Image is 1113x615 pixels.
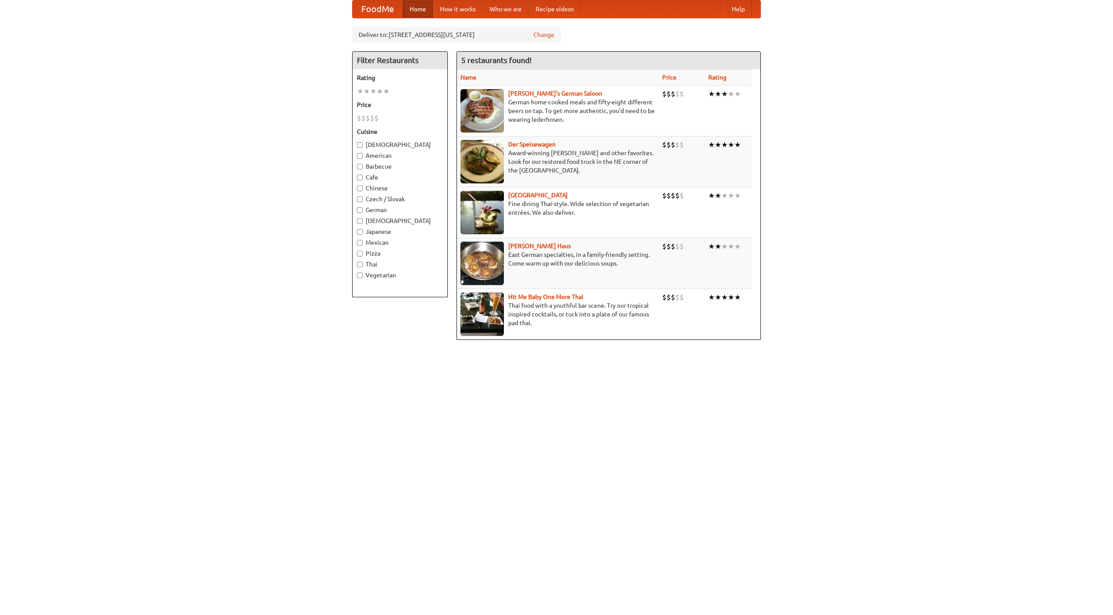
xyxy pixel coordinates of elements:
li: $ [662,191,666,200]
input: Japanese [357,229,363,235]
li: ★ [708,140,715,150]
li: ★ [728,293,734,302]
li: ★ [708,242,715,251]
img: satay.jpg [460,191,504,234]
li: $ [357,113,361,123]
a: [PERSON_NAME]'s German Saloon [508,90,602,97]
li: ★ [728,242,734,251]
label: German [357,206,443,214]
li: $ [680,293,684,302]
a: Price [662,74,676,81]
a: [PERSON_NAME] Haus [508,243,571,249]
li: ★ [721,191,728,200]
ng-pluralize: 5 restaurants found! [461,56,532,64]
li: ★ [370,86,377,96]
h4: Filter Restaurants [353,52,447,69]
li: $ [675,89,680,99]
li: $ [361,113,366,123]
li: ★ [377,86,383,96]
img: babythai.jpg [460,293,504,336]
b: Hit Me Baby One More Thai [508,293,583,300]
label: Pizza [357,249,443,258]
li: $ [671,140,675,150]
p: East German specialties, in a family-friendly setting. Come warm up with our delicious soups. [460,250,655,268]
li: ★ [721,89,728,99]
li: $ [662,293,666,302]
li: $ [680,242,684,251]
li: $ [666,89,671,99]
li: ★ [734,89,741,99]
a: FoodMe [353,0,403,18]
input: German [357,207,363,213]
p: German home-cooked meals and fifty-eight different beers on tap. To get more authentic, you'd nee... [460,98,655,124]
li: ★ [728,140,734,150]
a: Help [725,0,752,18]
li: $ [680,140,684,150]
li: ★ [715,89,721,99]
input: [DEMOGRAPHIC_DATA] [357,218,363,224]
li: ★ [734,242,741,251]
li: ★ [734,191,741,200]
label: [DEMOGRAPHIC_DATA] [357,140,443,149]
li: $ [675,191,680,200]
input: Vegetarian [357,273,363,278]
input: Cafe [357,175,363,180]
li: $ [671,293,675,302]
a: Der Speisewagen [508,141,556,148]
li: ★ [363,86,370,96]
li: ★ [728,89,734,99]
a: Change [533,30,554,39]
li: $ [666,140,671,150]
a: Rating [708,74,726,81]
label: Vegetarian [357,271,443,279]
input: Chinese [357,186,363,191]
li: ★ [715,140,721,150]
a: Recipe videos [529,0,581,18]
label: American [357,151,443,160]
img: kohlhaus.jpg [460,242,504,285]
input: Mexican [357,240,363,246]
li: ★ [734,140,741,150]
li: $ [666,191,671,200]
label: Thai [357,260,443,269]
li: ★ [708,89,715,99]
label: Japanese [357,227,443,236]
li: $ [675,140,680,150]
a: Name [460,74,477,81]
a: How it works [433,0,483,18]
li: $ [662,140,666,150]
img: speisewagen.jpg [460,140,504,183]
div: Deliver to: [STREET_ADDRESS][US_STATE] [352,27,561,43]
li: ★ [708,293,715,302]
h5: Cuisine [357,127,443,136]
li: $ [671,89,675,99]
li: $ [662,242,666,251]
li: ★ [721,293,728,302]
input: Czech / Slovak [357,196,363,202]
label: [DEMOGRAPHIC_DATA] [357,216,443,225]
input: Barbecue [357,164,363,170]
a: Home [403,0,433,18]
a: [GEOGRAPHIC_DATA] [508,192,568,199]
li: $ [666,242,671,251]
li: ★ [383,86,390,96]
li: $ [366,113,370,123]
li: ★ [734,293,741,302]
p: Thai food with a youthful bar scene. Try our tropical inspired cocktails, or tuck into a plate of... [460,301,655,327]
h5: Rating [357,73,443,82]
li: ★ [357,86,363,96]
li: ★ [708,191,715,200]
li: $ [662,89,666,99]
input: Pizza [357,251,363,256]
p: Award-winning [PERSON_NAME] and other favorites. Look for our restored food truck in the NE corne... [460,149,655,175]
label: Barbecue [357,162,443,171]
li: ★ [721,140,728,150]
li: $ [675,293,680,302]
h5: Price [357,100,443,109]
li: $ [680,191,684,200]
li: $ [675,242,680,251]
